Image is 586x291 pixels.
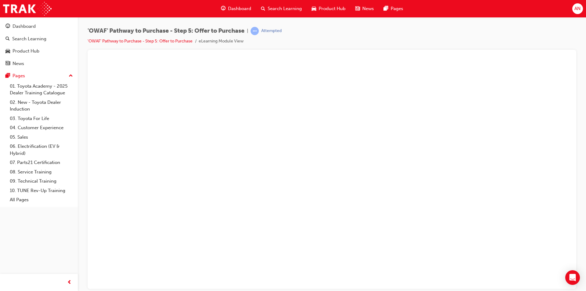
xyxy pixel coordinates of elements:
[572,3,583,14] button: AN
[307,2,350,15] a: car-iconProduct Hub
[2,33,75,45] a: Search Learning
[13,23,36,30] div: Dashboard
[88,27,244,35] span: 'OWAF' Pathway to Purchase - Step 5: Offer to Purchase
[2,45,75,57] a: Product Hub
[350,2,379,15] a: news-iconNews
[251,27,259,35] span: learningRecordVerb_ATTEMPT-icon
[7,123,75,133] a: 04. Customer Experience
[67,279,72,286] span: prev-icon
[362,5,374,12] span: News
[2,58,75,69] a: News
[5,61,10,67] span: news-icon
[565,270,580,285] div: Open Intercom Messenger
[2,70,75,82] button: Pages
[7,133,75,142] a: 05. Sales
[7,82,75,98] a: 01. Toyota Academy - 2025 Dealer Training Catalogue
[228,5,251,12] span: Dashboard
[574,5,581,12] span: AN
[5,36,10,42] span: search-icon
[7,176,75,186] a: 09. Technical Training
[7,98,75,114] a: 02. New - Toyota Dealer Induction
[3,2,52,16] img: Trak
[261,5,265,13] span: search-icon
[312,5,316,13] span: car-icon
[391,5,403,12] span: Pages
[7,142,75,158] a: 06. Electrification (EV & Hybrid)
[379,2,408,15] a: pages-iconPages
[268,5,302,12] span: Search Learning
[256,2,307,15] a: search-iconSearch Learning
[199,38,244,45] li: eLearning Module View
[319,5,345,12] span: Product Hub
[12,35,46,42] div: Search Learning
[216,2,256,15] a: guage-iconDashboard
[13,72,25,79] div: Pages
[247,27,248,35] span: |
[384,5,388,13] span: pages-icon
[5,24,10,29] span: guage-icon
[7,114,75,123] a: 03. Toyota For Life
[69,72,73,80] span: up-icon
[2,20,75,70] button: DashboardSearch LearningProduct HubNews
[13,48,39,55] div: Product Hub
[7,195,75,205] a: All Pages
[355,5,360,13] span: news-icon
[5,73,10,79] span: pages-icon
[13,60,24,67] div: News
[221,5,226,13] span: guage-icon
[2,21,75,32] a: Dashboard
[261,28,282,34] div: Attempted
[88,38,193,44] a: 'OWAF' Pathway to Purchase - Step 5: Offer to Purchase
[7,158,75,167] a: 07. Parts21 Certification
[5,49,10,54] span: car-icon
[7,186,75,195] a: 10. TUNE Rev-Up Training
[7,167,75,177] a: 08. Service Training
